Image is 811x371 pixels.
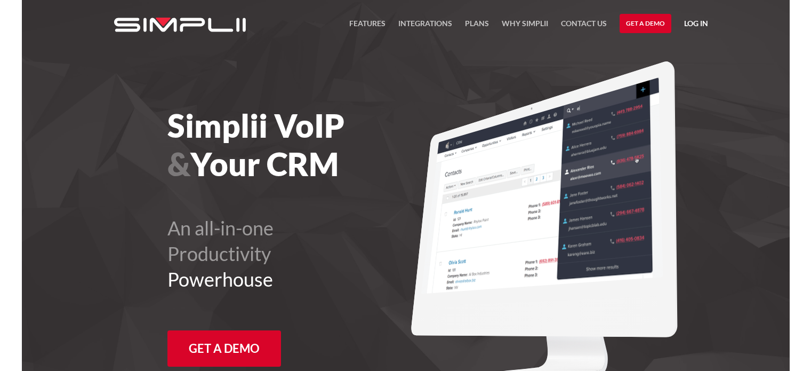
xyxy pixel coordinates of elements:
[167,330,281,367] a: Get a Demo
[167,267,273,291] span: Powerhouse
[620,14,671,33] a: Get a Demo
[502,17,548,36] a: Why Simplii
[167,145,190,183] span: &
[114,18,246,32] img: Simplii
[349,17,386,36] a: FEATURES
[398,17,452,36] a: Integrations
[167,215,464,292] h2: An all-in-one Productivity
[465,17,489,36] a: Plans
[561,17,607,36] a: Contact US
[167,106,464,183] h1: Simplii VoIP Your CRM
[684,17,708,33] a: Log in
